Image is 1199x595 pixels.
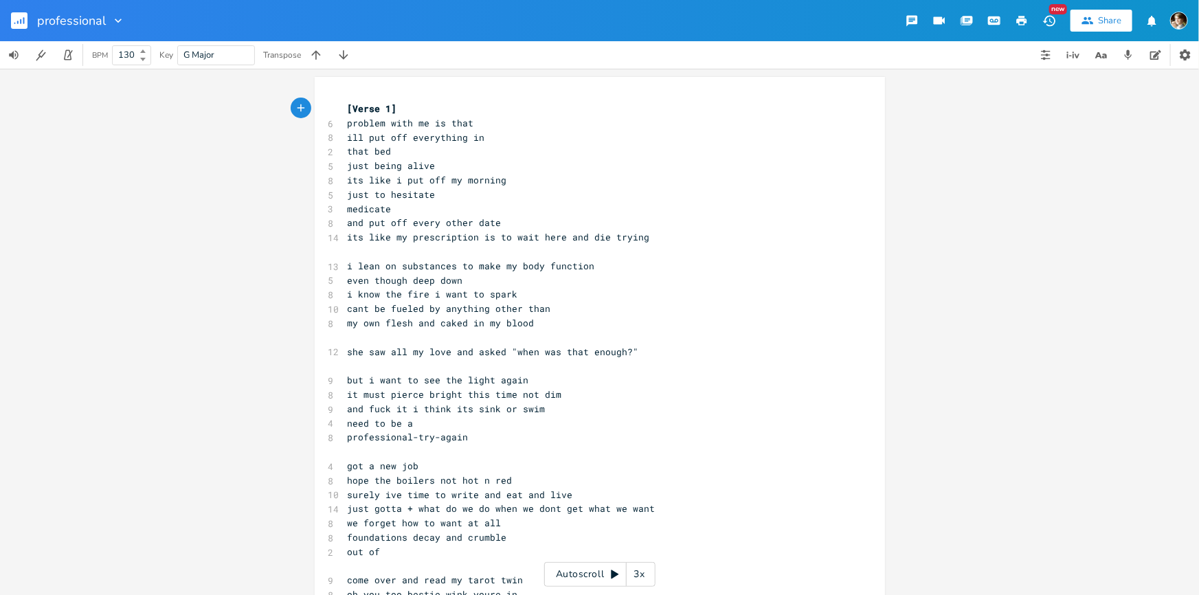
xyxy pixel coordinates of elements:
[348,489,573,501] span: surely ive time to write and eat and live
[348,531,507,543] span: foundations decay and crumble
[159,51,173,59] div: Key
[348,117,474,129] span: problem with me is that
[183,49,214,61] span: G Major
[1071,10,1132,32] button: Share
[1170,12,1188,30] img: Robert Wise
[348,431,469,443] span: professional-try-again
[263,51,301,59] div: Transpose
[348,102,397,115] span: [Verse 1]
[348,374,529,386] span: but i want to see the light again
[348,159,436,172] span: just being alive
[92,52,108,59] div: BPM
[348,131,485,144] span: ill put off everything in
[348,546,381,558] span: out of
[348,231,650,243] span: its like my prescription is to wait here and die trying
[348,302,551,315] span: cant be fueled by anything other than
[1098,14,1121,27] div: Share
[348,346,639,358] span: she saw all my love and asked "when was that enough?"
[348,260,595,272] span: i lean on substances to make my body function
[627,562,651,587] div: 3x
[348,474,513,486] span: hope the boilers not hot n red
[348,174,507,186] span: its like i put off my morning
[348,417,414,429] span: need to be a
[348,216,502,229] span: and put off every other date
[37,14,106,27] span: professional
[348,203,392,215] span: medicate
[348,460,419,472] span: got a new job
[348,317,535,329] span: my own flesh and caked in my blood
[544,562,655,587] div: Autoscroll
[1049,4,1067,14] div: New
[348,517,502,529] span: we forget how to want at all
[348,288,518,300] span: i know the fire i want to spark
[348,145,392,157] span: that bed
[348,502,655,515] span: just gotta + what do we do when we dont get what we want
[348,188,436,201] span: just to hesitate
[348,574,524,586] span: come over and read my tarot twin
[348,403,546,415] span: and fuck it i think its sink or swim
[348,274,463,287] span: even though deep down
[348,388,562,401] span: it must pierce bright this time not dim
[1035,8,1063,33] button: New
